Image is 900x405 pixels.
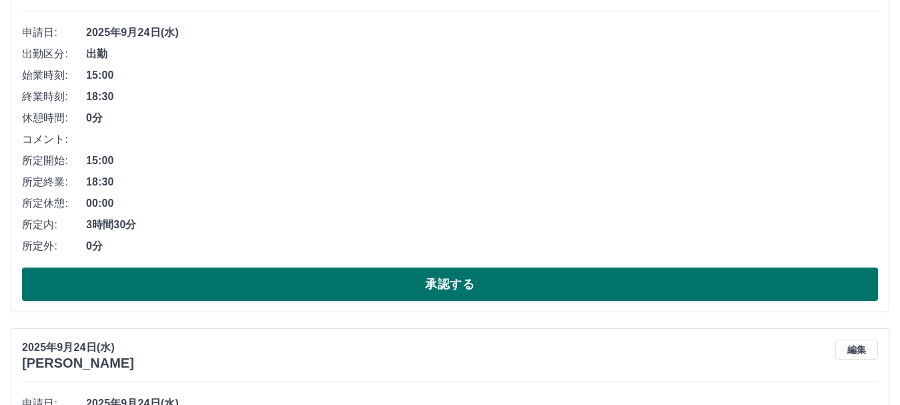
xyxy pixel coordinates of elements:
span: 3時間30分 [86,217,878,233]
span: 所定外: [22,238,86,254]
span: 出勤 [86,46,878,62]
button: 編集 [835,340,878,360]
button: 承認する [22,268,878,301]
span: 15:00 [86,153,878,169]
span: 所定休憩: [22,195,86,212]
span: 18:30 [86,174,878,190]
span: 所定終業: [22,174,86,190]
span: 所定内: [22,217,86,233]
span: 0分 [86,238,878,254]
span: 00:00 [86,195,878,212]
h3: [PERSON_NAME] [22,356,134,371]
span: 15:00 [86,67,878,83]
p: 2025年9月24日(水) [22,340,134,356]
span: 18:30 [86,89,878,105]
span: 終業時刻: [22,89,86,105]
span: コメント: [22,131,86,147]
span: 休憩時間: [22,110,86,126]
span: 始業時刻: [22,67,86,83]
span: 所定開始: [22,153,86,169]
span: 申請日: [22,25,86,41]
span: 出勤区分: [22,46,86,62]
span: 2025年9月24日(水) [86,25,878,41]
span: 0分 [86,110,878,126]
